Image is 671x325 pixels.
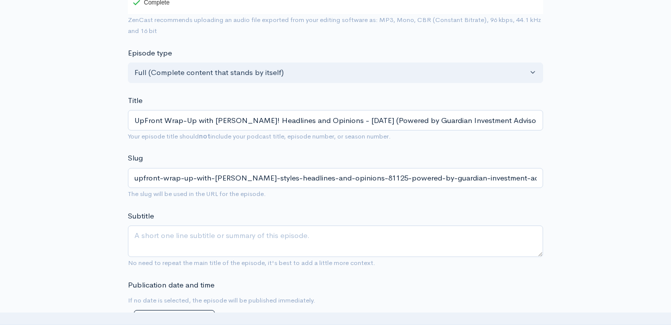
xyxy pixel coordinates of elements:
input: title-of-episode [128,168,543,188]
small: If no date is selected, the episode will be published immediately. [128,296,315,304]
div: Full (Complete content that stands by itself) [134,67,528,78]
input: What is the episode's title? [128,110,543,130]
label: Slug [128,152,143,164]
small: Your episode title should include your podcast title, episode number, or season number. [128,132,391,140]
label: Publication date and time [128,279,214,291]
small: The slug will be used in the URL for the episode. [128,189,266,198]
small: ZenCast recommends uploading an audio file exported from your editing software as: MP3, Mono, CBR... [128,15,541,35]
small: No need to repeat the main title of the episode, it's best to add a little more context. [128,258,375,267]
label: Episode type [128,47,172,59]
strong: not [199,132,210,140]
label: Subtitle [128,210,154,222]
label: Title [128,95,142,106]
button: Full (Complete content that stands by itself) [128,62,543,83]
